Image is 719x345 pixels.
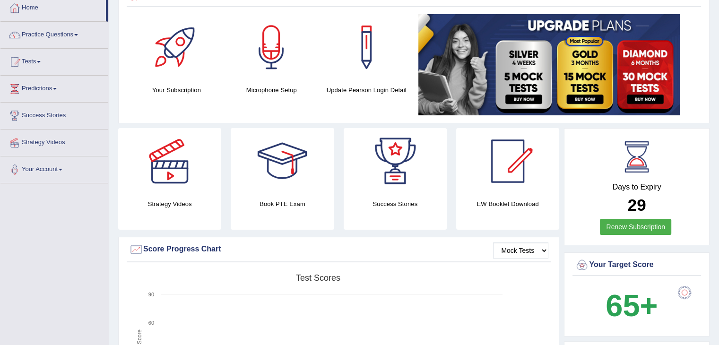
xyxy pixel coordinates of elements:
[231,199,334,209] h4: Book PTE Exam
[344,199,447,209] h4: Success Stories
[575,258,699,272] div: Your Target Score
[0,103,108,126] a: Success Stories
[129,242,548,257] div: Score Progress Chart
[148,292,154,297] text: 90
[575,183,699,191] h4: Days to Expiry
[418,14,680,115] img: small5.jpg
[324,85,409,95] h4: Update Pearson Login Detail
[628,196,646,214] b: 29
[0,129,108,153] a: Strategy Videos
[118,199,221,209] h4: Strategy Videos
[296,273,340,283] tspan: Test scores
[456,199,559,209] h4: EW Booklet Download
[0,22,108,45] a: Practice Questions
[606,288,658,323] b: 65+
[0,49,108,72] a: Tests
[0,156,108,180] a: Your Account
[136,329,143,345] tspan: Score
[148,320,154,326] text: 60
[134,85,219,95] h4: Your Subscription
[229,85,314,95] h4: Microphone Setup
[600,219,671,235] a: Renew Subscription
[0,76,108,99] a: Predictions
